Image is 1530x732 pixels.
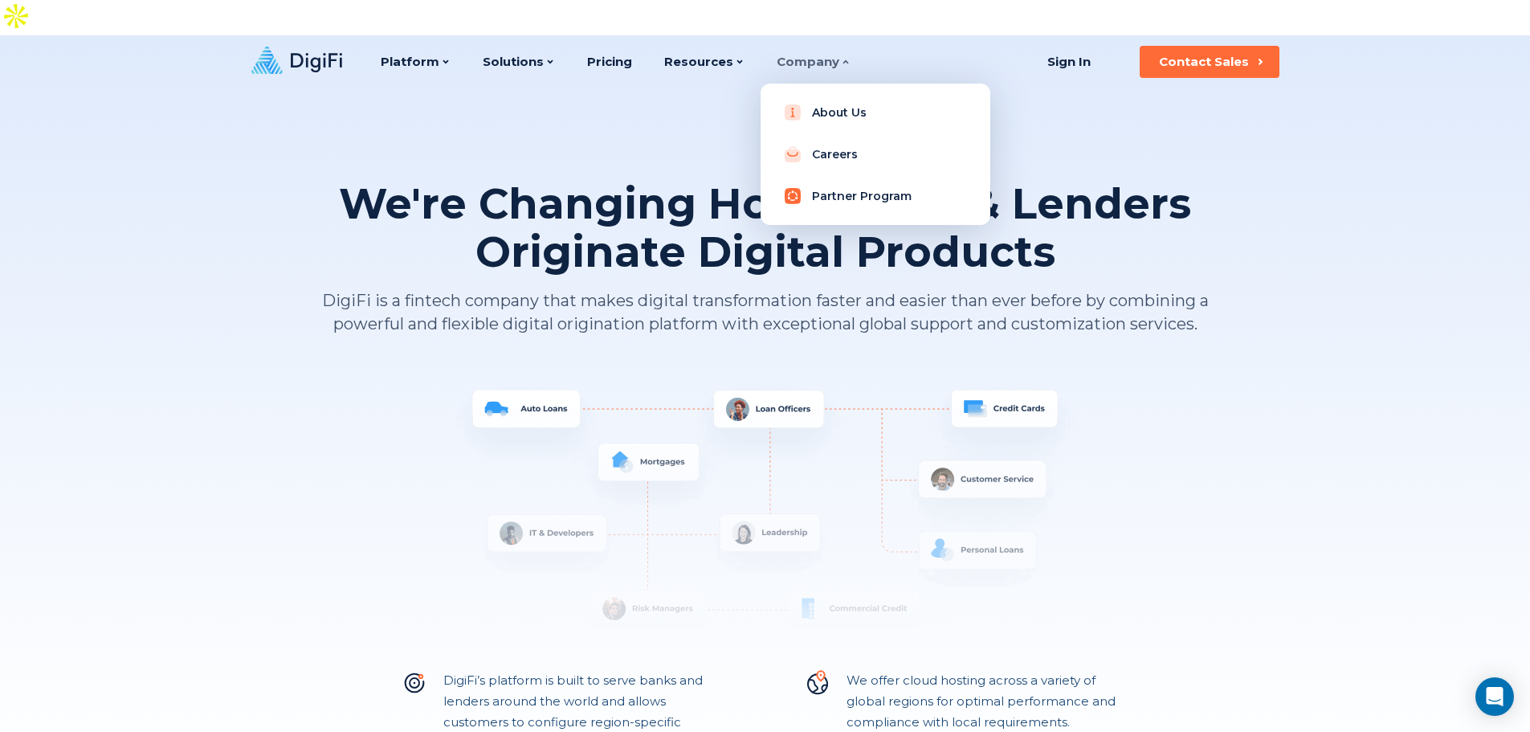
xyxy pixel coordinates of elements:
a: Pricing [587,35,632,88]
a: About Us [773,96,977,129]
div: Open Intercom Messenger [1475,677,1514,716]
img: System Overview [320,384,1211,657]
div: Contact Sales [1159,54,1249,70]
h1: We're Changing How Banks & Lenders Originate Digital Products [320,180,1211,276]
div: Company [777,35,851,88]
p: DigiFi is a fintech company that makes digital transformation faster and easier than ever before ... [320,289,1211,336]
div: Solutions [483,35,555,88]
button: Contact Sales [1140,46,1279,78]
a: Partner Program [773,180,977,212]
a: Careers [773,138,977,170]
a: Sign In [1028,46,1111,78]
div: Platform [381,35,451,88]
div: Resources [664,35,745,88]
